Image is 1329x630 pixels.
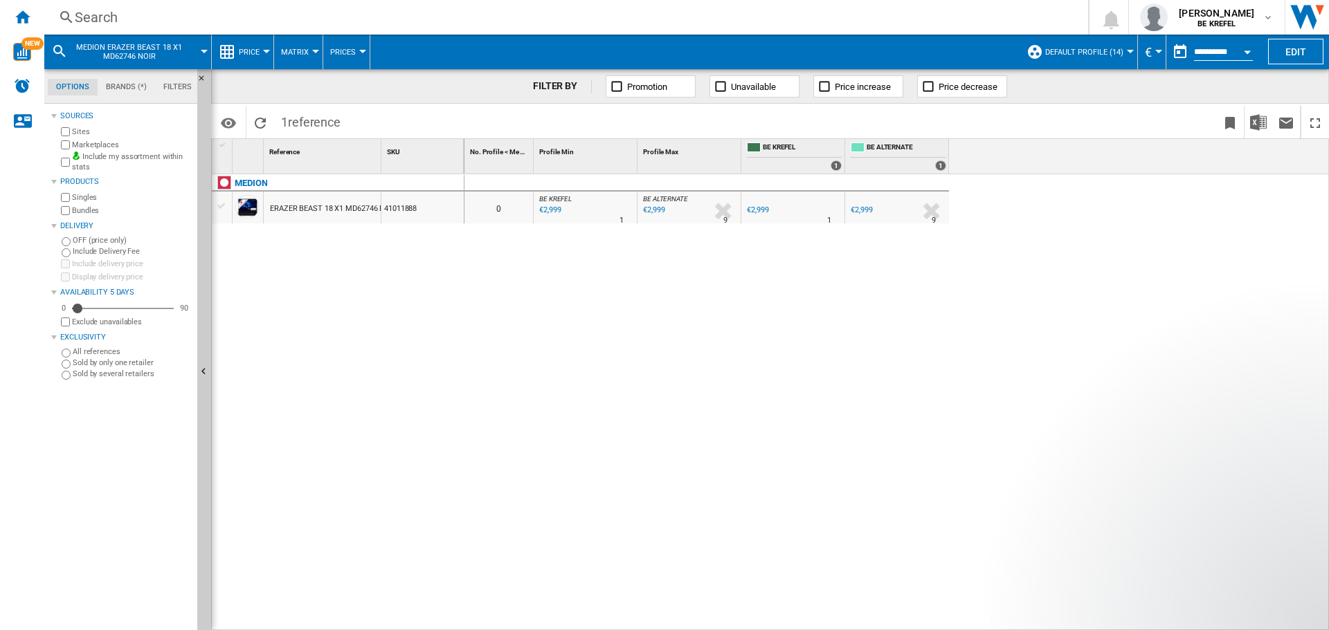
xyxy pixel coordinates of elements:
label: Sold by only one retailer [73,358,192,368]
span: Promotion [627,82,667,92]
div: 90 [177,303,192,313]
img: profile.jpg [1140,3,1168,31]
button: MEDION ERAZER BEAST 18 X1 MD62746 NOIR [73,35,199,69]
span: € [1145,45,1152,59]
button: Hide [197,69,214,94]
label: Bundles [72,205,192,216]
div: ERAZER BEAST 18 X1 MD62746 NOIR [270,193,397,225]
button: Price decrease [917,75,1007,98]
input: Singles [61,193,70,202]
span: SKU [387,148,400,156]
div: €2,999 [745,203,768,217]
label: Include Delivery Fee [73,246,192,257]
div: 0 [464,192,533,223]
img: wise-card.svg [13,43,31,61]
input: Include Delivery Fee [62,248,71,257]
label: Marketplaces [72,140,192,150]
label: Include delivery price [72,259,192,269]
span: reference [288,115,341,129]
div: Profile Min Sort None [536,139,637,160]
span: 1 [274,106,347,135]
img: excel-24x24.png [1250,114,1267,131]
img: alerts-logo.svg [14,77,30,94]
label: Sites [72,127,192,137]
div: BE KREFEL 1 offers sold by BE KREFEL [744,139,844,174]
div: Click to filter on that brand [235,175,267,192]
div: No. Profile < Me Sort None [467,139,533,160]
button: Send this report by email [1272,106,1300,138]
div: Exclusivity [60,332,192,343]
span: Profile Min [539,148,574,156]
span: NEW [21,37,44,50]
div: Delivery Time : 9 days [723,214,727,228]
span: Prices [330,48,356,57]
label: Include my assortment within stats [72,151,192,173]
div: BE ALTERNATE 1 offers sold by BE ALTERNATE [848,139,949,174]
div: Delivery Time : 1 day [827,214,831,228]
input: Bundles [61,206,70,215]
span: No. Profile < Me [470,148,518,156]
div: €2,999 [849,203,872,217]
button: Price [239,35,266,69]
button: Promotion [606,75,696,98]
span: Profile Max [643,148,678,156]
label: Display delivery price [72,272,192,282]
button: Download in Excel [1245,106,1272,138]
div: Price [219,35,266,69]
div: Sources [60,111,192,122]
input: Sold by several retailers [62,371,71,380]
div: Delivery Time : 1 day [620,214,624,228]
button: Matrix [281,35,316,69]
span: Matrix [281,48,309,57]
button: Open calendar [1235,37,1260,62]
div: Sort None [384,139,464,160]
md-slider: Availability [72,302,174,315]
label: Singles [72,192,192,203]
span: Price decrease [939,82,997,92]
button: Maximize [1301,106,1329,138]
div: 0 [58,303,69,313]
div: Availability 5 Days [60,287,192,298]
md-tab-item: Options [48,79,98,95]
span: BE KREFEL [539,195,572,203]
div: Default profile (14) [1027,35,1130,69]
input: Sold by only one retailer [62,360,71,369]
div: €2,999 [851,205,872,214]
div: Sort None [235,139,263,160]
md-tab-item: Brands (*) [98,79,155,95]
input: Marketplaces [61,140,70,149]
div: 1 offers sold by BE ALTERNATE [935,160,946,171]
md-tab-item: Filters [155,79,200,95]
span: BE ALTERNATE [867,142,946,154]
div: Sort None [266,139,381,160]
div: Sort None [467,139,533,160]
button: € [1145,35,1159,69]
label: Sold by several retailers [73,369,192,379]
input: OFF (price only) [62,237,71,246]
div: Delivery [60,221,192,232]
span: Price [239,48,260,57]
button: Reload [246,106,274,138]
input: Sites [61,127,70,136]
div: Profile Max Sort None [640,139,741,160]
span: BE ALTERNATE [643,195,688,203]
button: Prices [330,35,363,69]
input: Include my assortment within stats [61,154,70,171]
span: MEDION ERAZER BEAST 18 X1 MD62746 NOIR [73,43,185,61]
button: Options [215,110,242,135]
button: Unavailable [709,75,799,98]
input: Display delivery price [61,272,70,281]
div: 41011888 [381,192,464,223]
button: Bookmark this report [1216,106,1244,138]
div: 1 offers sold by BE KREFEL [831,160,842,171]
div: SKU Sort None [384,139,464,160]
span: Default profile (14) [1045,48,1123,57]
div: Search [75,8,1052,27]
div: Last updated : Monday, 6 October 2025 10:14 [537,203,561,217]
div: MEDION ERAZER BEAST 18 X1 MD62746 NOIR [51,35,204,69]
input: All references [62,349,71,358]
div: Sort None [536,139,637,160]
